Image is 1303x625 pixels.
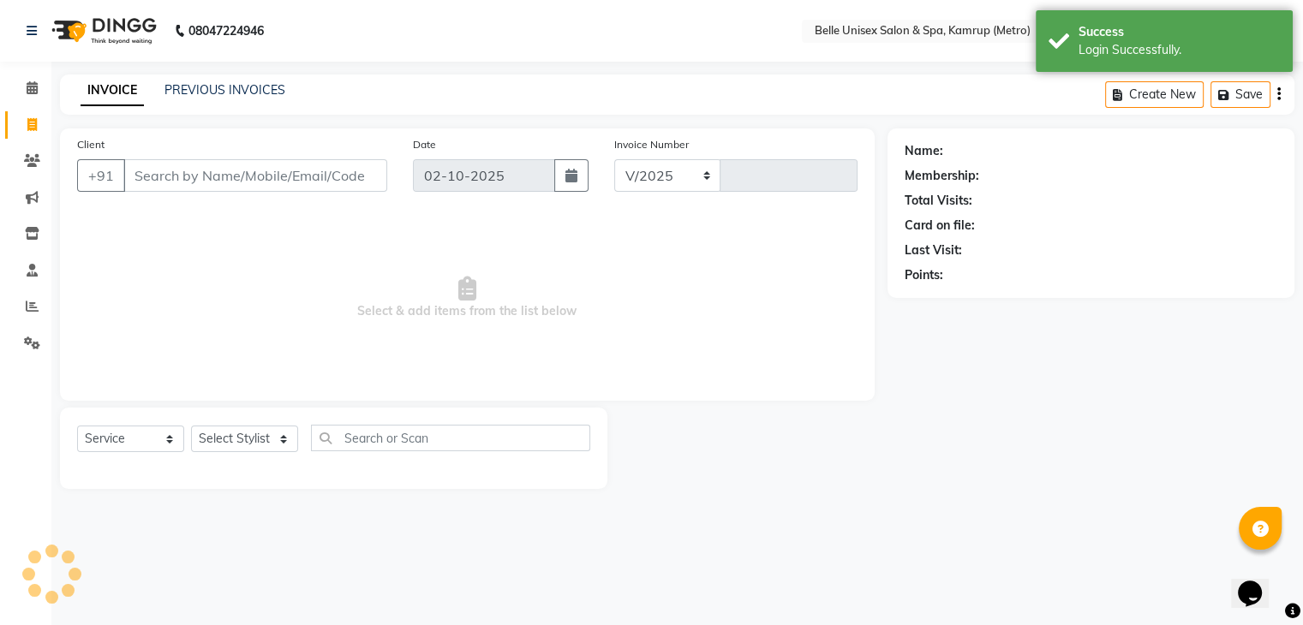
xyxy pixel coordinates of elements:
[1105,81,1204,108] button: Create New
[123,159,387,192] input: Search by Name/Mobile/Email/Code
[44,7,161,55] img: logo
[188,7,264,55] b: 08047224946
[905,192,972,210] div: Total Visits:
[905,266,943,284] div: Points:
[1210,81,1270,108] button: Save
[77,159,125,192] button: +91
[1079,41,1280,59] div: Login Successfully.
[1079,23,1280,41] div: Success
[77,137,105,152] label: Client
[413,137,436,152] label: Date
[614,137,689,152] label: Invoice Number
[311,425,590,451] input: Search or Scan
[1231,557,1286,608] iframe: chat widget
[905,217,975,235] div: Card on file:
[905,142,943,160] div: Name:
[77,212,858,384] span: Select & add items from the list below
[164,82,285,98] a: PREVIOUS INVOICES
[81,75,144,106] a: INVOICE
[905,167,979,185] div: Membership:
[905,241,962,259] div: Last Visit:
